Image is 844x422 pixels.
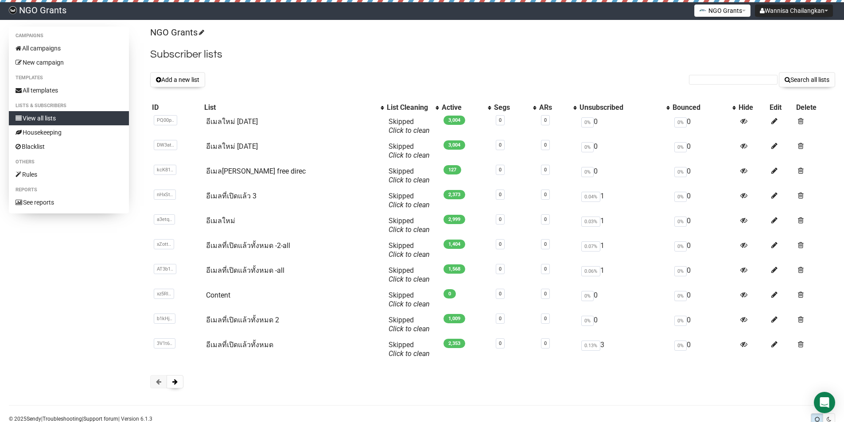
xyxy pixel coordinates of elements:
[544,316,547,321] a: 0
[794,101,835,114] th: Delete: No sort applied, sorting is disabled
[671,337,737,362] td: 0
[674,241,687,252] span: 0%
[779,72,835,87] button: Search all lists
[443,165,461,174] span: 127
[389,217,430,234] span: Skipped
[578,312,671,337] td: 0
[674,117,687,128] span: 0%
[443,215,465,224] span: 2,999
[389,151,430,159] a: Click to clean
[755,4,833,17] button: Wannisa Chailangkan
[499,266,502,272] a: 0
[578,263,671,287] td: 1
[154,190,176,200] span: nHxSt..
[83,416,118,422] a: Support forum
[673,103,728,112] div: Bounced
[578,139,671,163] td: 0
[492,101,538,114] th: Segs: No sort applied, activate to apply an ascending sort
[674,291,687,301] span: 0%
[389,192,430,209] span: Skipped
[389,142,430,159] span: Skipped
[544,266,547,272] a: 0
[389,250,430,259] a: Click to clean
[206,117,258,126] a: อีเมลใหม่ [DATE]
[739,103,766,112] div: Hide
[581,167,594,177] span: 0%
[154,314,175,324] span: b1kHj..
[150,72,205,87] button: Add a new list
[9,195,129,209] a: See reports
[443,264,465,274] span: 1,568
[389,291,430,308] span: Skipped
[443,190,465,199] span: 2,373
[443,140,465,150] span: 3,004
[671,163,737,188] td: 0
[154,140,177,150] span: DW3at..
[578,287,671,312] td: 0
[387,103,431,112] div: List Cleaning
[389,167,430,184] span: Skipped
[578,238,671,263] td: 1
[581,217,600,227] span: 0.03%
[9,73,129,83] li: Templates
[443,289,456,298] span: 0
[43,416,82,422] a: Troubleshooting
[443,116,465,125] span: 3,004
[578,163,671,188] td: 0
[674,192,687,202] span: 0%
[27,416,41,422] a: Sendy
[150,46,835,62] h2: Subscriber lists
[206,167,306,175] a: อีเมล[PERSON_NAME] free direc
[389,201,430,209] a: Click to clean
[671,101,737,114] th: Bounced: No sort applied, activate to apply an ascending sort
[9,125,129,139] a: Housekeeping
[578,337,671,362] td: 3
[581,266,600,276] span: 0.06%
[578,213,671,238] td: 1
[389,341,430,358] span: Skipped
[674,341,687,351] span: 0%
[674,266,687,276] span: 0%
[154,214,175,225] span: a3etq..
[389,349,430,358] a: Click to clean
[9,55,129,70] a: New campaign
[150,27,203,38] a: NGO Grants
[494,103,529,112] div: Segs
[544,117,547,123] a: 0
[544,142,547,148] a: 0
[671,114,737,139] td: 0
[674,217,687,227] span: 0%
[154,338,175,348] span: 3V1t6..
[389,266,430,283] span: Skipped
[737,101,768,114] th: Hide: No sort applied, sorting is disabled
[206,217,235,225] a: อีเมลใหม่
[443,240,465,249] span: 1,404
[389,241,430,259] span: Skipped
[499,142,502,148] a: 0
[9,139,129,154] a: Blacklist
[539,103,569,112] div: ARs
[9,185,129,195] li: Reports
[9,83,129,97] a: All templates
[150,101,202,114] th: ID: No sort applied, sorting is disabled
[499,192,502,197] a: 0
[581,117,594,128] span: 0%
[770,103,793,112] div: Edit
[152,103,201,112] div: ID
[499,316,502,321] a: 0
[499,291,502,297] a: 0
[544,291,547,297] a: 0
[440,101,492,114] th: Active: No sort applied, activate to apply an ascending sort
[674,316,687,326] span: 0%
[499,167,502,173] a: 0
[442,103,483,112] div: Active
[671,263,737,287] td: 0
[537,101,578,114] th: ARs: No sort applied, activate to apply an ascending sort
[206,192,257,200] a: อีเมลที่เปิดแล้ว 3
[796,103,833,112] div: Delete
[154,165,176,175] span: kcK81..
[768,101,794,114] th: Edit: No sort applied, sorting is disabled
[389,300,430,308] a: Click to clean
[674,167,687,177] span: 0%
[9,6,17,14] img: 17080ac3efa689857045ce3784bc614b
